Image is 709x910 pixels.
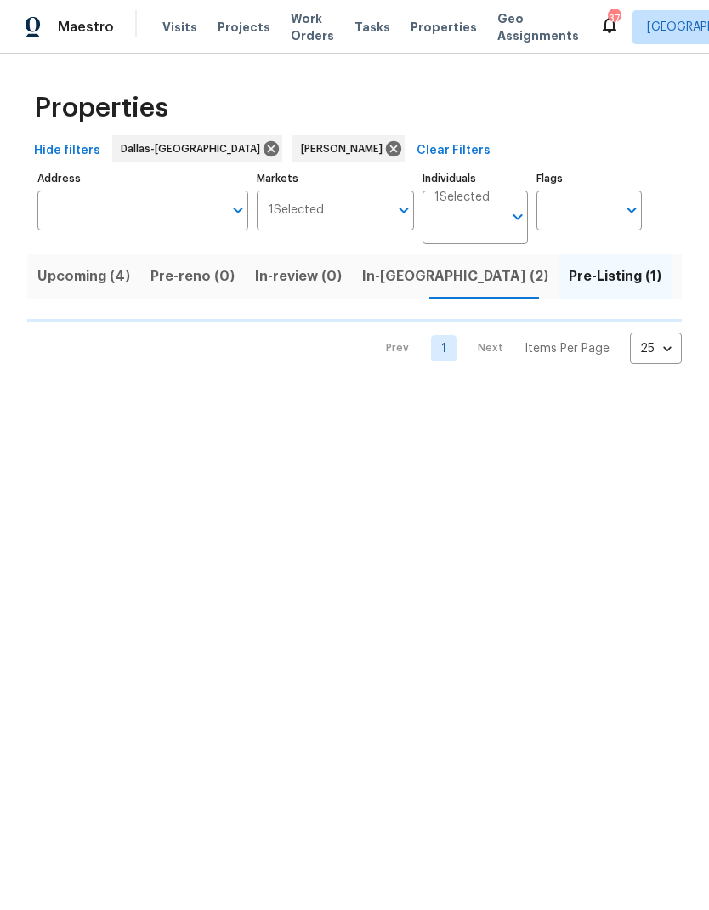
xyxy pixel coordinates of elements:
span: Dallas-[GEOGRAPHIC_DATA] [121,140,267,157]
span: 1 Selected [269,203,324,218]
button: Open [506,205,530,229]
p: Items Per Page [525,340,610,357]
span: Properties [411,19,477,36]
div: Dallas-[GEOGRAPHIC_DATA] [112,135,282,162]
button: Clear Filters [410,135,497,167]
a: Goto page 1 [431,335,457,361]
button: Open [226,198,250,222]
span: 1 Selected [434,191,490,205]
label: Individuals [423,173,528,184]
span: Hide filters [34,140,100,162]
span: Clear Filters [417,140,491,162]
span: Pre-reno (0) [150,264,235,288]
div: 37 [608,10,620,27]
div: [PERSON_NAME] [292,135,405,162]
span: Upcoming (4) [37,264,130,288]
span: Projects [218,19,270,36]
span: Tasks [354,21,390,33]
span: Properties [34,100,168,117]
label: Address [37,173,248,184]
span: Geo Assignments [497,10,579,44]
button: Hide filters [27,135,107,167]
nav: Pagination Navigation [370,333,682,364]
span: Visits [162,19,197,36]
span: In-review (0) [255,264,342,288]
span: Work Orders [291,10,334,44]
label: Markets [257,173,415,184]
span: Maestro [58,19,114,36]
div: 25 [630,327,682,371]
button: Open [392,198,416,222]
label: Flags [536,173,642,184]
span: In-[GEOGRAPHIC_DATA] (2) [362,264,548,288]
span: Pre-Listing (1) [569,264,661,288]
button: Open [620,198,644,222]
span: [PERSON_NAME] [301,140,389,157]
